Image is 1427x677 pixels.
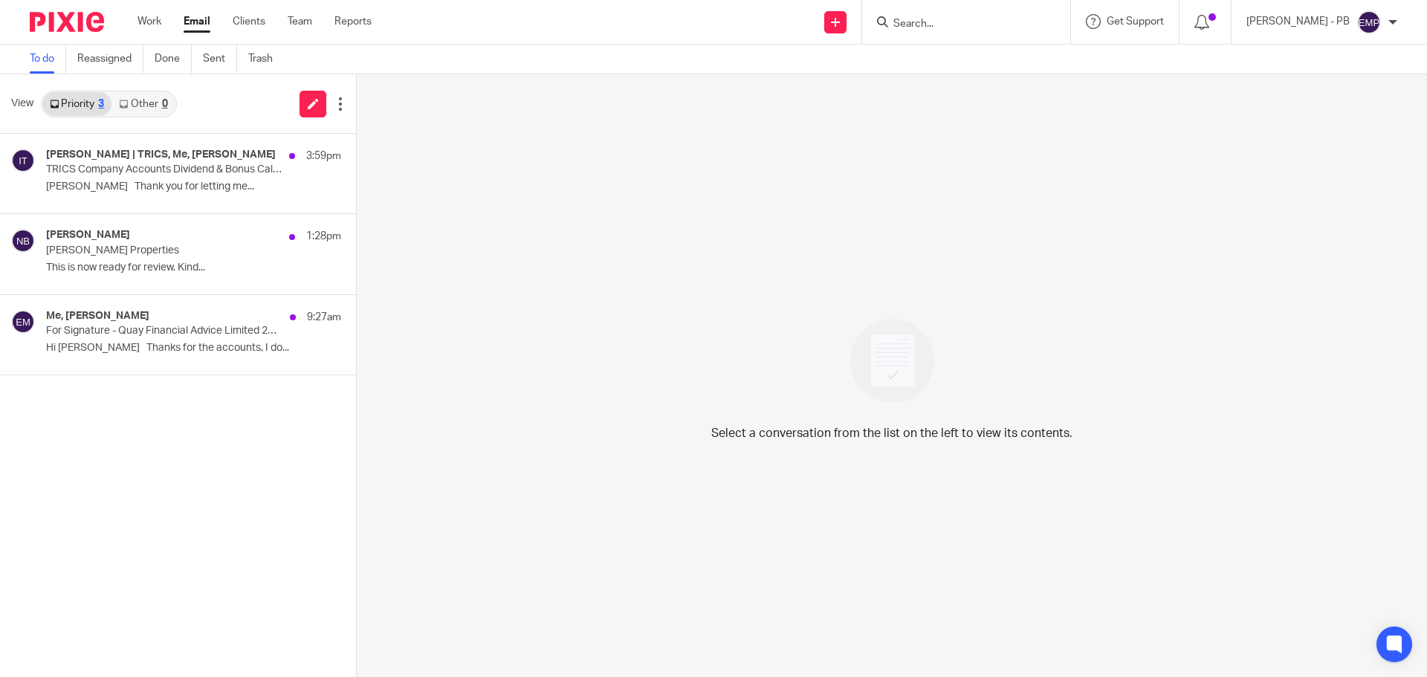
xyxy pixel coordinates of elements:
[184,14,210,29] a: Email
[46,163,282,176] p: TRICS Company Accounts Dividend & Bonus Calculations 2025
[11,310,35,334] img: svg%3E
[98,99,104,109] div: 3
[892,18,1026,31] input: Search
[77,45,143,74] a: Reassigned
[1107,16,1164,27] span: Get Support
[841,309,944,412] img: image
[42,92,111,116] a: Priority3
[46,310,149,323] h4: Me, [PERSON_NAME]
[11,96,33,111] span: View
[46,149,276,161] h4: [PERSON_NAME] | TRICS, Me, [PERSON_NAME]
[46,262,341,274] p: This is now ready for review. Kind...
[46,181,341,193] p: [PERSON_NAME] Thank you for letting me...
[11,149,35,172] img: svg%3E
[306,149,341,163] p: 3:59pm
[46,325,282,337] p: For Signature - Quay Financial Advice Limited 2025
[111,92,175,116] a: Other0
[334,14,372,29] a: Reports
[155,45,192,74] a: Done
[1246,14,1350,29] p: [PERSON_NAME] - PB
[11,229,35,253] img: svg%3E
[46,229,130,242] h4: [PERSON_NAME]
[306,229,341,244] p: 1:28pm
[46,342,341,354] p: Hi [PERSON_NAME] Thanks for the accounts, I do...
[248,45,284,74] a: Trash
[233,14,265,29] a: Clients
[30,12,104,32] img: Pixie
[711,424,1072,442] p: Select a conversation from the list on the left to view its contents.
[288,14,312,29] a: Team
[46,244,282,257] p: [PERSON_NAME] Properties
[162,99,168,109] div: 0
[1357,10,1381,34] img: svg%3E
[203,45,237,74] a: Sent
[30,45,66,74] a: To do
[137,14,161,29] a: Work
[307,310,341,325] p: 9:27am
